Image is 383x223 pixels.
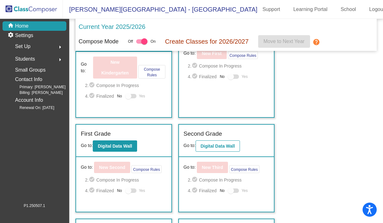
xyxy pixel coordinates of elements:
mat-icon: check_circle [191,62,199,70]
span: 4. Finalized [188,73,217,80]
button: Compose Rules [229,165,259,173]
mat-icon: settings [8,32,15,39]
span: Yes [139,187,145,194]
b: New Kindergarten [101,60,129,75]
button: Compose Rules [228,51,258,59]
mat-icon: home [8,22,15,30]
span: No [220,188,225,193]
span: 2. Compose In Progress [85,82,167,89]
span: No [117,188,122,193]
span: Students [15,55,35,63]
button: Compose Rules [138,65,165,79]
label: First Grade [81,129,111,139]
mat-icon: help [313,38,320,46]
button: New Kindergarten [93,57,137,79]
span: Billing: [PERSON_NAME] [9,90,63,95]
a: School [336,4,361,14]
span: Go to: [81,164,93,171]
p: Current Year 2025/2026 [79,22,145,31]
span: Go to: [184,164,196,171]
span: 2. Compose In Progress [188,176,269,184]
span: Go to: [184,143,196,148]
span: Set Up [15,42,31,51]
button: Compose Rules [131,165,161,173]
span: 2. Compose In Progress [85,176,167,184]
button: New Second [94,162,130,173]
mat-icon: check_circle [89,187,96,194]
b: Digital Data Wall [98,144,132,149]
label: Second Grade [184,129,222,139]
b: New First [202,51,222,56]
span: Primary: [PERSON_NAME] [9,84,66,90]
mat-icon: check_circle [89,82,96,89]
mat-icon: check_circle [191,176,199,184]
p: Home [15,22,29,30]
span: Go to: [81,143,93,148]
span: 2. Compose In Progress [188,62,269,70]
a: Support [258,4,285,14]
mat-icon: arrow_right [56,43,64,51]
span: Yes [241,187,248,194]
p: Contact Info [15,75,42,84]
mat-icon: check_circle [89,92,96,100]
mat-icon: arrow_right [56,56,64,63]
span: On [151,39,156,44]
mat-icon: check_circle [191,73,199,80]
a: Learning Portal [288,4,333,14]
span: Yes [241,73,248,80]
b: New Second [99,165,125,170]
span: Go to: [81,61,92,74]
span: 4. Finalized [85,187,114,194]
button: Move to Next Year [258,35,310,48]
button: Digital Data Wall [93,140,137,152]
b: Digital Data Wall [201,144,235,149]
p: Create Classes for 2026/2027 [165,37,249,46]
p: Small Groups [15,66,46,74]
span: 4. Finalized [85,92,114,100]
button: New Third [197,162,228,173]
b: New Third [202,165,223,170]
span: No [220,74,225,79]
span: Off [128,39,133,44]
span: Go to: [184,50,196,57]
span: 4. Finalized [188,187,217,194]
p: Settings [15,32,33,39]
button: New First [197,48,227,59]
p: Account Info [15,96,43,105]
button: Digital Data Wall [196,140,240,152]
p: Compose Mode [79,37,119,46]
span: No [117,93,122,99]
span: Yes [139,92,145,100]
mat-icon: check_circle [89,176,96,184]
span: Move to Next Year [264,39,305,44]
span: Renewal On: [DATE] [9,105,54,111]
span: [PERSON_NAME][GEOGRAPHIC_DATA] - [GEOGRAPHIC_DATA] [63,4,258,14]
mat-icon: check_circle [191,187,199,194]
